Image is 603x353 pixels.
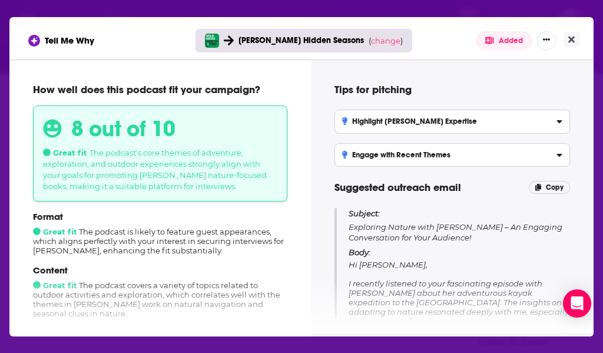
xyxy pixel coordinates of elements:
img: tell me why sparkle [30,37,38,45]
span: Copy [546,183,564,192]
div: Open Intercom Messenger [563,289,591,318]
p: Format [33,211,287,222]
h4: Tips for pitching [334,83,570,96]
span: Subject: [349,208,380,219]
p: Content [33,265,287,276]
button: Added [476,31,532,50]
p: Exploring Nature with [PERSON_NAME] – An Engaging Conversation for Your Audience! [349,208,570,243]
img: Wild Ideas Worth Living [205,34,219,48]
span: The podcast's core themes of adventure, exploration, and outdoor experiences strongly align with ... [43,148,267,191]
p: How well does this podcast fit your campaign? [33,83,287,96]
div: The podcast covers a variety of topics related to outdoor activities and exploration, which corre... [33,265,287,318]
span: ( ) [369,36,403,45]
span: Great fit [43,148,87,157]
h3: Engage with Recent Themes [342,151,450,159]
span: Tell Me Why [45,35,94,46]
span: change [371,36,400,45]
button: Close [564,32,579,47]
span: [PERSON_NAME] Hidden Seasons [238,35,364,45]
div: The podcast is likely to feature guest appearances, which aligns perfectly with your interest in ... [33,211,287,255]
span: Great fit [33,281,77,290]
span: Suggested outreach email [334,181,461,194]
button: Show More Button [537,31,556,50]
h3: Highlight [PERSON_NAME] Expertise [342,117,477,126]
h3: 8 out of 10 [71,116,175,142]
span: Body: [349,248,370,257]
span: Great fit [33,227,77,236]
